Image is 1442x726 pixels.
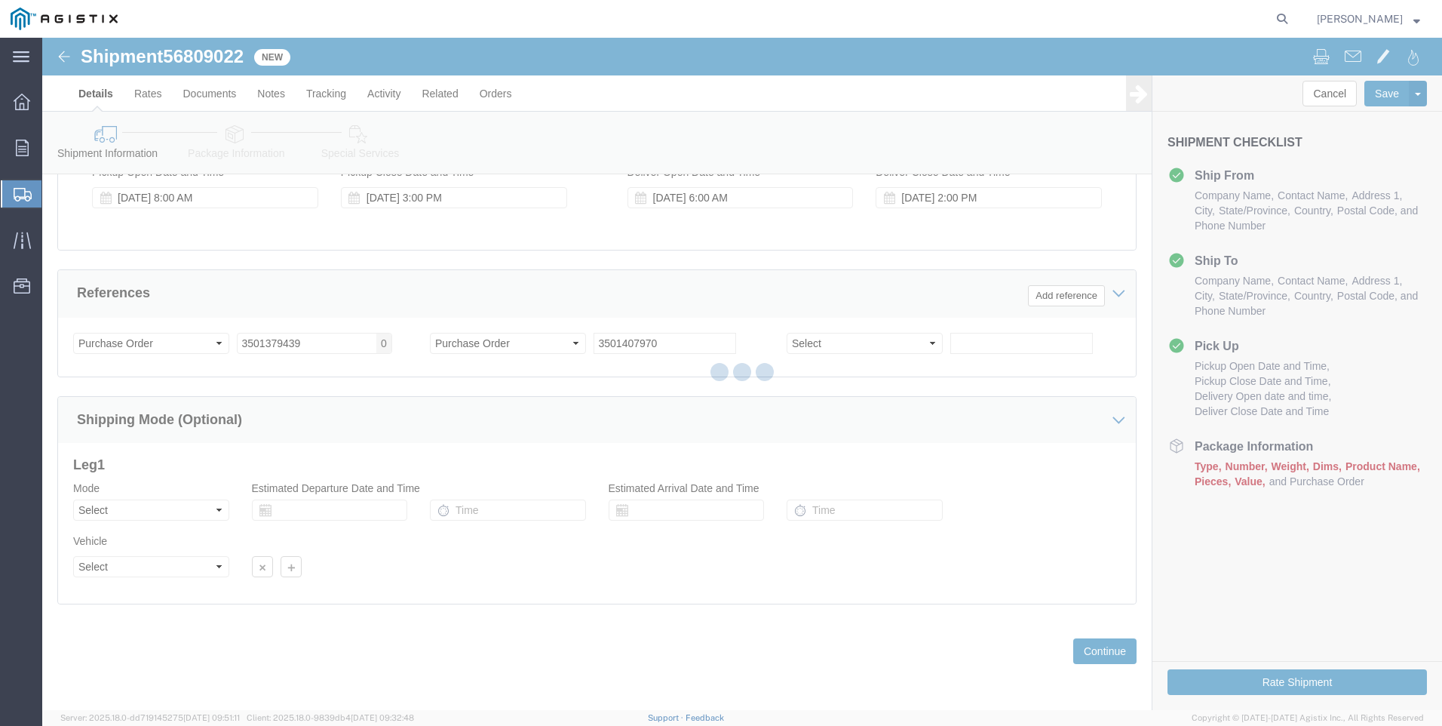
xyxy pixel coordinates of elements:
span: [DATE] 09:51:11 [183,713,240,722]
span: Copyright © [DATE]-[DATE] Agistix Inc., All Rights Reserved [1192,712,1424,724]
img: logo [11,8,118,30]
span: Client: 2025.18.0-9839db4 [247,713,414,722]
a: Support [648,713,686,722]
span: [DATE] 09:32:48 [351,713,414,722]
span: Rick Judd [1317,11,1403,27]
span: Server: 2025.18.0-dd719145275 [60,713,240,722]
button: [PERSON_NAME] [1316,10,1421,28]
a: Feedback [686,713,724,722]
